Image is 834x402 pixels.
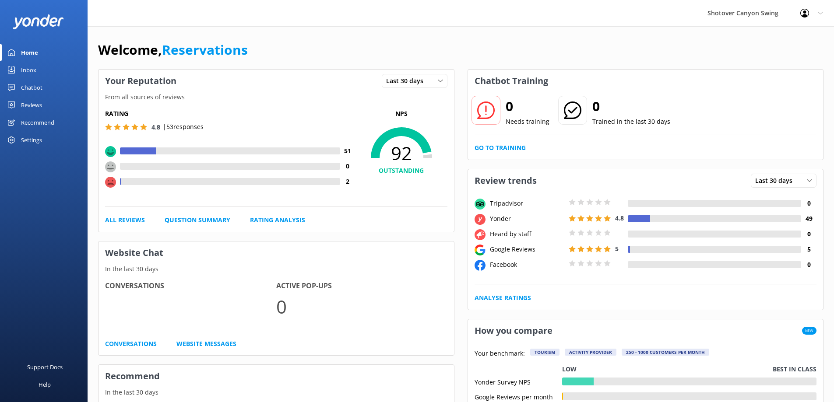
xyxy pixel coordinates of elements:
[530,349,560,356] div: Tourism
[98,39,248,60] h1: Welcome,
[506,96,549,117] h2: 0
[250,215,305,225] a: Rating Analysis
[468,169,543,192] h3: Review trends
[340,146,355,156] h4: 51
[99,241,454,264] h3: Website Chat
[475,143,526,153] a: Go to Training
[488,214,567,224] div: Yonder
[165,215,230,225] a: Question Summary
[151,123,160,131] span: 4.8
[622,349,709,356] div: 250 - 1000 customers per month
[386,76,429,86] span: Last 30 days
[615,245,619,253] span: 5
[801,260,816,269] h4: 0
[276,280,447,292] h4: Active Pop-ups
[755,176,798,185] span: Last 30 days
[801,245,816,254] h4: 5
[99,365,454,388] h3: Recommend
[355,109,447,119] p: NPS
[773,364,816,374] p: Best in class
[468,70,555,92] h3: Chatbot Training
[802,327,816,335] span: New
[13,14,63,29] img: yonder-white-logo.png
[475,378,562,385] div: Yonder Survey NPS
[21,61,36,79] div: Inbox
[105,109,355,119] h5: Rating
[355,166,447,175] h4: OUTSTANDING
[801,229,816,239] h4: 0
[506,117,549,126] p: Needs training
[562,364,577,374] p: Low
[105,280,276,292] h4: Conversations
[475,293,531,303] a: Analyse Ratings
[99,388,454,397] p: In the last 30 days
[475,392,562,400] div: Google Reviews per month
[488,260,567,269] div: Facebook
[340,177,355,186] h4: 2
[801,214,816,224] h4: 49
[99,264,454,274] p: In the last 30 days
[21,79,42,96] div: Chatbot
[176,339,236,349] a: Website Messages
[163,122,204,132] p: | 53 responses
[21,131,42,149] div: Settings
[488,199,567,208] div: Tripadvisor
[468,319,559,342] h3: How you compare
[99,92,454,102] p: From all sources of reviews
[162,41,248,59] a: Reservations
[21,96,42,114] div: Reviews
[615,214,624,222] span: 4.8
[488,245,567,254] div: Google Reviews
[592,96,670,117] h2: 0
[99,70,183,92] h3: Your Reputation
[488,229,567,239] div: Heard by staff
[340,161,355,171] h4: 0
[27,358,63,376] div: Support Docs
[565,349,616,356] div: Activity Provider
[21,114,54,131] div: Recommend
[105,339,157,349] a: Conversations
[355,142,447,164] span: 92
[105,215,145,225] a: All Reviews
[21,44,38,61] div: Home
[592,117,670,126] p: Trained in the last 30 days
[475,349,525,359] p: Your benchmark:
[39,376,51,393] div: Help
[276,292,447,321] p: 0
[801,199,816,208] h4: 0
